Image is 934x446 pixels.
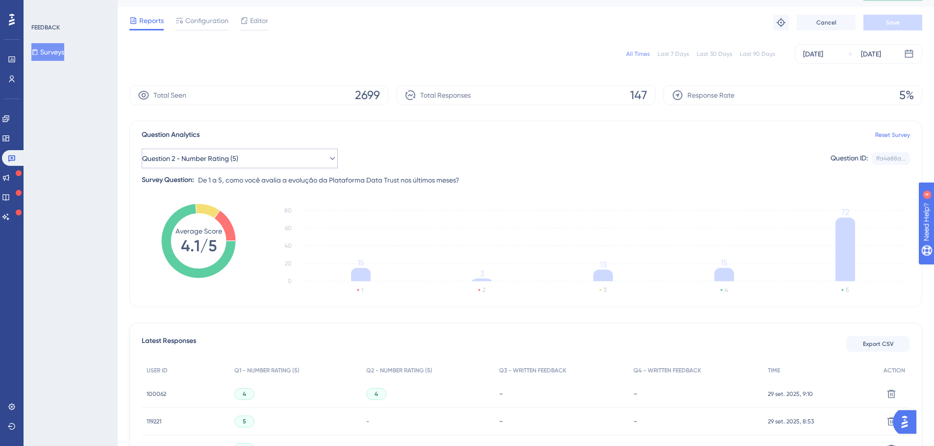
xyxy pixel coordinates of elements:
[875,131,910,139] a: Reset Survey
[604,287,606,293] text: 3
[250,15,268,26] span: Editor
[886,19,900,26] span: Save
[139,15,164,26] span: Reports
[147,390,166,398] span: 100062
[768,418,814,425] span: 29 set. 2025, 8:53
[831,152,868,165] div: Question ID:
[284,242,292,249] tspan: 40
[721,258,728,267] tspan: 15
[375,390,378,398] span: 4
[357,258,364,267] tspan: 15
[768,367,780,374] span: TIME
[630,87,647,103] span: 147
[861,48,881,60] div: [DATE]
[893,407,922,437] iframe: UserGuiding AI Assistant Launcher
[797,15,856,30] button: Cancel
[243,418,246,425] span: 5
[697,50,732,58] div: Last 30 Days
[142,149,338,168] button: Question 2 - Number Rating (5)
[147,367,168,374] span: USER ID
[23,2,61,14] span: Need Help?
[147,418,161,425] span: 119221
[355,87,380,103] span: 2699
[420,89,471,101] span: Total Responses
[185,15,228,26] span: Configuration
[884,367,905,374] span: ACTION
[499,417,623,426] div: -
[725,287,728,293] text: 4
[687,89,734,101] span: Response Rate
[366,418,369,425] span: -
[600,260,606,269] tspan: 13
[284,207,292,214] tspan: 80
[863,340,894,348] span: Export CSV
[361,287,363,293] text: 1
[153,89,186,101] span: Total Seen
[499,389,623,398] div: -
[285,225,292,232] tspan: 60
[657,50,689,58] div: Last 7 Days
[366,367,432,374] span: Q2 - NUMBER RATING (5)
[803,48,823,60] div: [DATE]
[633,389,758,398] div: -
[768,390,813,398] span: 29 set. 2025, 9:10
[181,236,217,255] tspan: 4.1/5
[234,367,300,374] span: Q1 - NUMBER RATING (5)
[499,367,566,374] span: Q3 - WRITTEN FEEDBACK
[31,24,60,31] div: FEEDBACK
[899,87,914,103] span: 5%
[633,417,758,426] div: -
[480,269,484,278] tspan: 3
[142,153,238,164] span: Question 2 - Number Rating (5)
[285,260,292,267] tspan: 20
[816,19,836,26] span: Cancel
[846,287,849,293] text: 5
[176,227,222,235] tspan: Average Score
[288,278,292,285] tspan: 0
[863,15,922,30] button: Save
[633,367,701,374] span: Q4 - WRITTEN FEEDBACK
[142,335,196,353] span: Latest Responses
[740,50,775,58] div: Last 90 Days
[626,50,650,58] div: All Times
[846,336,910,352] button: Export CSV
[876,155,906,162] div: ffa4e88a...
[142,129,200,141] span: Question Analytics
[482,287,485,293] text: 2
[243,390,246,398] span: 4
[31,43,64,61] button: Surveys
[142,174,194,186] div: Survey Question:
[841,208,849,217] tspan: 72
[198,174,459,186] span: De 1 a 5, como você avalia a evolução da Plataforma Data Trust nos últimos meses?
[68,5,71,13] div: 4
